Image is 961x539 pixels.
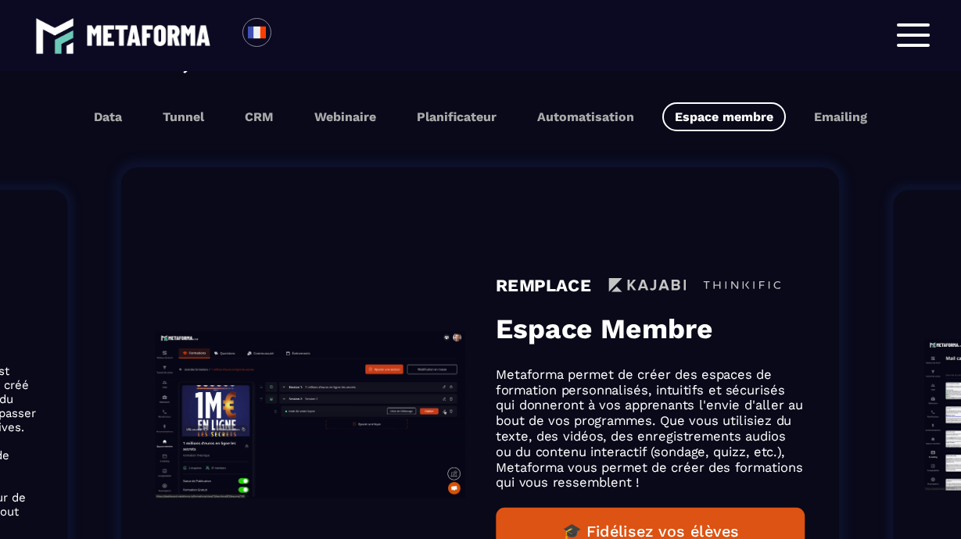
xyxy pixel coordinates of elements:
button: Emailing [801,102,880,131]
img: fr [247,23,267,42]
button: Planificateur [404,102,509,131]
h4: REMPLACE [496,275,591,295]
button: CRM [232,102,286,131]
p: Metaforma permet de créer des espaces de formation personnalisés, intuitifs et sécurisés qui donn... [496,366,805,490]
img: logo [86,25,211,45]
button: Webinaire [302,102,389,131]
img: icon [703,279,780,291]
img: gif [156,331,465,498]
button: Data [81,102,134,131]
div: Search for option [271,18,310,52]
img: icon [608,278,686,291]
img: logo [35,16,74,55]
button: Automatisation [525,102,647,131]
button: Tunnel [150,102,217,131]
button: Espace membre [662,102,786,131]
input: Search for option [285,26,296,45]
h3: Espace Membre [496,312,805,345]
